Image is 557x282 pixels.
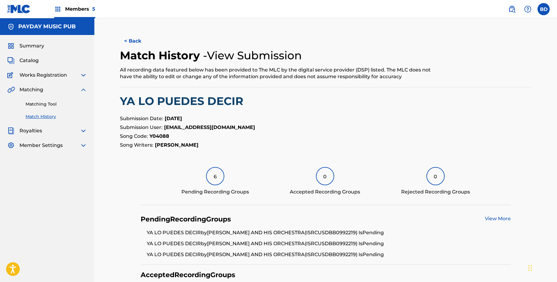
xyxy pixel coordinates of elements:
strong: Y04088 [149,133,169,139]
img: expand [80,71,87,79]
h2: YA LO PUEDES DECIR [120,94,531,108]
img: expand [80,142,87,149]
img: expand [80,127,87,134]
strong: [DATE] [165,116,182,121]
span: Members [65,5,95,12]
h4: - View Submission [203,49,302,62]
div: 0 [426,167,445,185]
a: Matching Tool [26,101,87,107]
span: Song Writers: [120,142,153,148]
a: Public Search [506,3,518,15]
button: < Back [120,33,156,49]
span: Works Registration [19,71,67,79]
div: All recording data featured below has been provided to The MLC by the digital service provider (D... [120,67,437,80]
a: Match History [26,113,87,120]
strong: [EMAIL_ADDRESS][DOMAIN_NAME] [164,124,255,130]
div: 0 [316,167,334,185]
div: Accepted Recording Groups [290,188,360,196]
h2: Match History [120,49,203,62]
span: 5 [92,6,95,12]
div: User Menu [538,3,550,15]
li: YA LO PUEDES DECIR by [PERSON_NAME] AND HIS ORCHESTRA (ISRC USDBB0992219 ) Is Pending [147,240,511,251]
h4: Pending Recording Groups [141,215,231,224]
img: Summary [7,42,15,50]
div: Pending Recording Groups [181,188,249,196]
img: Matching [7,86,15,93]
span: Royalties [19,127,42,134]
img: Accounts [7,23,15,30]
a: View More [485,216,511,221]
div: 6 [206,167,224,185]
img: Works Registration [7,71,15,79]
img: expand [80,86,87,93]
img: search [508,5,516,13]
img: Member Settings [7,142,15,149]
span: Matching [19,86,43,93]
strong: [PERSON_NAME] [155,142,198,148]
iframe: Resource Center [540,186,557,235]
li: YA LO PUEDES DECIR by [PERSON_NAME] AND HIS ORCHESTRA (ISRC USDBB0992219 ) Is Pending [147,229,511,240]
img: MLC Logo [7,5,31,13]
img: Top Rightsholders [54,5,61,13]
div: Drag [528,259,532,277]
span: Submission Date: [120,116,163,121]
span: Summary [19,42,44,50]
span: Submission User: [120,124,163,130]
img: Royalties [7,127,15,134]
iframe: Chat Widget [527,253,557,282]
div: Rejected Recording Groups [401,188,470,196]
span: Song Code: [120,133,148,139]
div: Help [522,3,534,15]
span: Member Settings [19,142,63,149]
span: Catalog [19,57,39,64]
img: help [524,5,531,13]
li: YA LO PUEDES DECIR by [PERSON_NAME] AND HIS ORCHESTRA (ISRC USDBB0992219 ) Is Pending [147,251,511,258]
a: SummarySummary [7,42,44,50]
h4: Accepted Recording Groups [141,271,235,279]
h5: PAYDAY MUSIC PUB [18,23,76,30]
img: Catalog [7,57,15,64]
a: CatalogCatalog [7,57,39,64]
